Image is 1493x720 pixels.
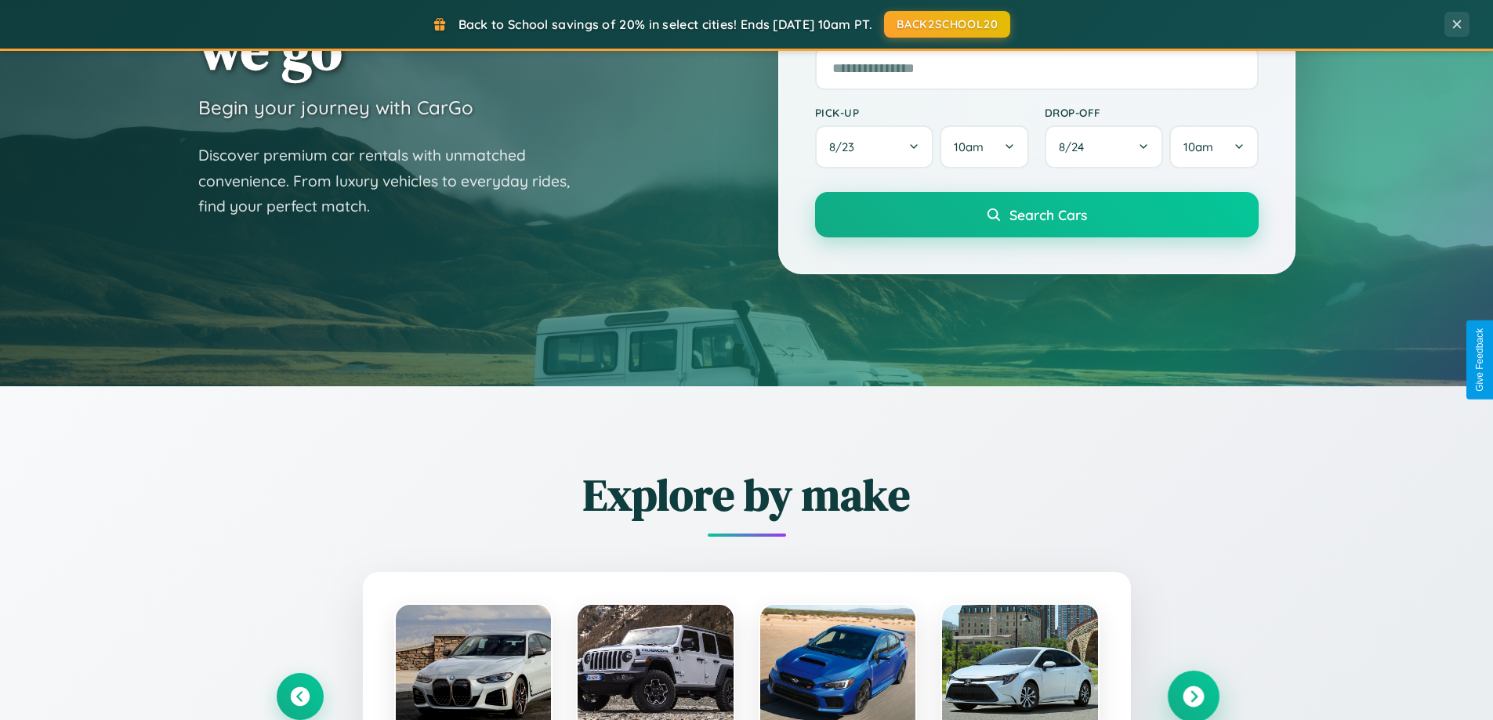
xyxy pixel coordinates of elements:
span: 10am [954,139,984,154]
button: 8/23 [815,125,934,168]
span: 8 / 24 [1059,139,1092,154]
label: Drop-off [1045,106,1259,119]
span: 8 / 23 [829,139,862,154]
span: Back to School savings of 20% in select cities! Ends [DATE] 10am PT. [458,16,872,32]
button: 8/24 [1045,125,1164,168]
span: 10am [1183,139,1213,154]
button: 10am [940,125,1028,168]
p: Discover premium car rentals with unmatched convenience. From luxury vehicles to everyday rides, ... [198,143,590,219]
h3: Begin your journey with CarGo [198,96,473,119]
span: Search Cars [1009,206,1087,223]
button: 10am [1169,125,1258,168]
h2: Explore by make [277,465,1217,525]
div: Give Feedback [1474,328,1485,392]
button: Search Cars [815,192,1259,237]
label: Pick-up [815,106,1029,119]
button: BACK2SCHOOL20 [884,11,1010,38]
